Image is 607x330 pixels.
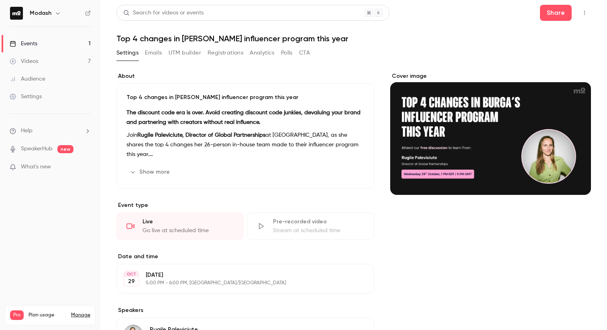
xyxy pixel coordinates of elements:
p: Top 4 changes in [PERSON_NAME] influencer program this year [126,93,364,101]
div: Pre-recorded video [273,218,364,226]
h1: Top 4 changes in [PERSON_NAME] influencer program this year [116,34,591,43]
li: help-dropdown-opener [10,127,91,135]
button: Polls [281,47,293,59]
span: What's new [21,163,51,171]
label: Cover image [390,72,591,80]
p: Event type [116,201,374,209]
button: UTM builder [169,47,201,59]
img: Modash [10,7,23,20]
strong: The discount code era is over. Avoid creating discount code junkies, devaluing your brand and par... [126,110,361,125]
div: Pre-recorded videoStream at scheduled time [247,213,374,240]
a: SpeakerHub [21,145,53,153]
label: Speakers [116,306,374,314]
div: Settings [10,93,42,101]
section: Cover image [390,72,591,195]
div: Stream at scheduled time [273,227,364,235]
div: Videos [10,57,38,65]
p: 5:00 PM - 6:00 PM, [GEOGRAPHIC_DATA]/[GEOGRAPHIC_DATA] [146,280,332,286]
a: Manage [71,312,90,318]
button: CTA [299,47,310,59]
p: Join at [GEOGRAPHIC_DATA], as she shares the top 4 changes her 26-person in-house team made to th... [126,130,364,159]
div: LiveGo live at scheduled time [116,213,244,240]
button: Share [540,5,572,21]
button: Settings [116,47,139,59]
div: Events [10,40,37,48]
div: Audience [10,75,45,83]
div: OCT [124,271,139,277]
span: Plan usage [29,312,66,318]
button: Registrations [208,47,243,59]
label: Date and time [116,253,374,261]
iframe: Noticeable Trigger [81,164,91,171]
p: 29 [128,277,135,285]
h6: Modash [30,9,51,17]
button: Analytics [250,47,275,59]
label: About [116,72,374,80]
strong: Rugile Paleviciute, Director of Global Partnerships [137,132,265,138]
div: Live [143,218,234,226]
button: Emails [145,47,162,59]
button: Show more [126,166,175,178]
div: Go live at scheduled time [143,227,234,235]
div: Search for videos or events [123,9,204,17]
p: [DATE] [146,271,332,279]
span: Help [21,127,33,135]
span: new [57,145,73,153]
span: Pro [10,310,24,320]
